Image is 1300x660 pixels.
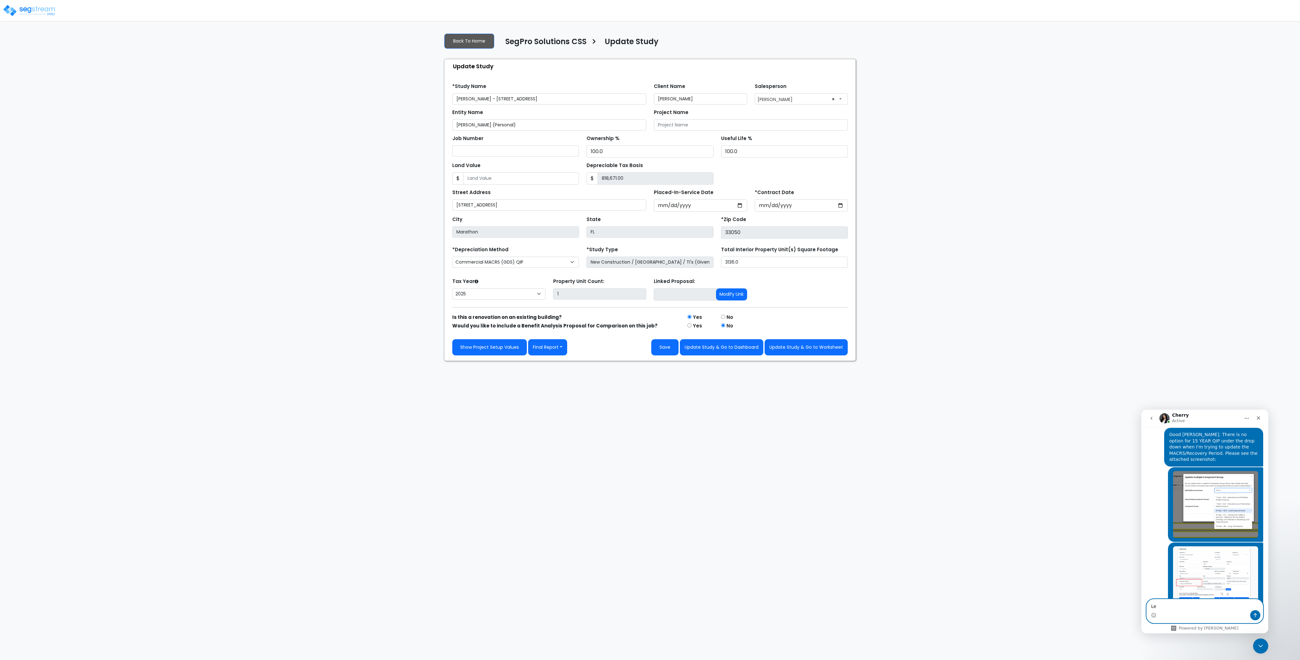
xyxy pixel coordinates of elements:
label: *Study Type [587,246,618,253]
img: logo_pro_r.png [3,4,56,17]
label: Depreciable Tax Basis [587,162,643,169]
a: Back To Home [444,34,494,49]
label: State [587,216,601,223]
button: Update Study & Go to Worksheet [765,339,848,355]
label: Yes [693,314,702,321]
button: Save [651,339,679,355]
input: Depreciation [721,145,848,158]
span: Robert McNinch [755,93,848,104]
input: 0.00 [598,172,713,185]
label: Useful Life % [721,135,752,142]
input: Project Name [654,119,848,131]
button: Final Report [528,339,567,355]
label: Property Unit Count: [553,278,604,285]
span: × [832,95,835,104]
label: Street Address [452,189,491,196]
label: Tax Year [452,278,478,285]
a: Update Study [600,37,659,51]
span: $ [452,172,464,185]
div: Update Study [448,59,855,73]
input: Building Count [553,288,647,300]
label: No [726,322,733,330]
label: Yes [693,322,702,330]
label: Land Value [452,162,481,169]
label: Salesperson [755,83,786,90]
label: Client Name [654,83,685,90]
label: *Study Name [452,83,486,90]
label: No [726,314,733,321]
input: Land Value [463,172,579,185]
h4: SegPro Solutions CSS [505,37,587,48]
strong: Would you like to include a Benefit Analysis Proposal for Comparison on this job? [452,322,658,329]
input: Purchase Date [755,199,848,212]
input: Study Name [452,93,646,104]
input: Client Name [654,93,747,104]
label: Total Interior Property Unit(s) Square Footage [721,246,838,253]
label: City [452,216,462,223]
button: Modify Link [716,288,747,300]
input: total square foot [721,257,848,268]
a: Show Project Setup Values [452,339,527,355]
label: Project Name [654,109,688,116]
label: Job Number [452,135,483,142]
input: Ownership [587,145,713,158]
label: *Contract Date [755,189,794,196]
label: Ownership % [587,135,620,142]
input: Street Address [452,199,646,211]
button: Update Study & Go to Dashboard [680,339,763,355]
a: SegPro Solutions CSS [501,37,587,51]
input: Zip Code [721,226,848,239]
iframe: Intercom live chat [1141,410,1268,633]
h3: > [591,37,597,49]
input: Entity Name [452,119,646,131]
label: *Depreciation Method [452,246,508,253]
iframe: Intercom live chat [1253,638,1268,654]
label: Entity Name [452,109,483,116]
label: Placed-In-Service Date [654,189,713,196]
label: *Zip Code [721,216,746,223]
span: Robert McNinch [755,94,848,104]
label: Linked Proposal: [654,278,695,285]
strong: Is this a renovation on an existing building? [452,314,562,320]
span: $ [587,172,598,185]
h4: Update Study [605,37,659,48]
